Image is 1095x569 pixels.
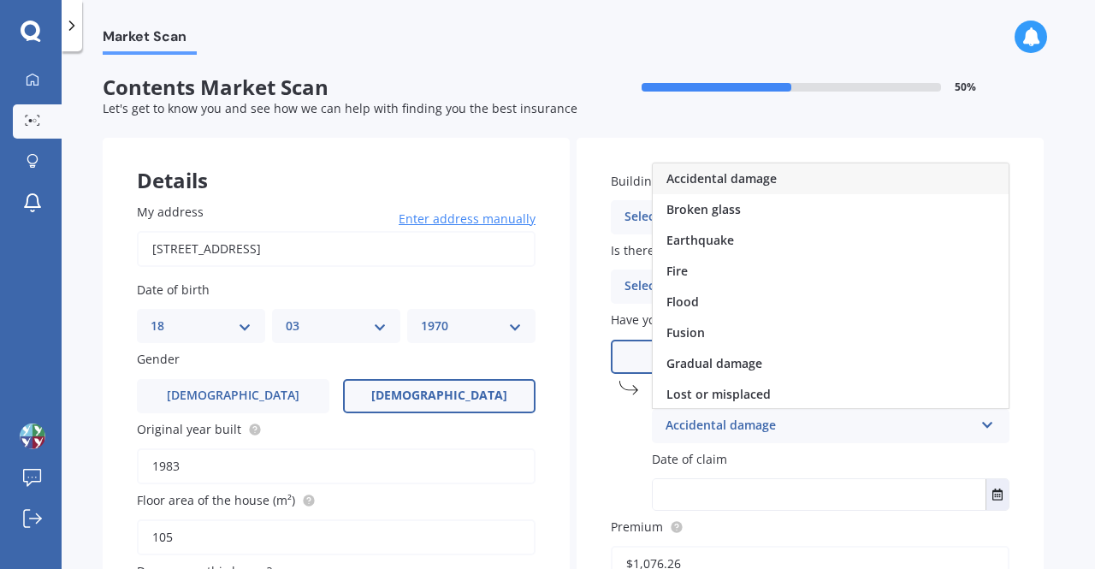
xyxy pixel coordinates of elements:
[137,519,536,555] input: Enter floor area
[103,138,570,189] div: Details
[666,355,762,371] span: Gradual damage
[167,388,299,403] span: [DEMOGRAPHIC_DATA]
[955,81,976,93] span: 50 %
[399,210,536,228] span: Enter address manually
[137,231,536,267] input: Enter address
[666,416,974,436] div: Accidental damage
[137,352,180,368] span: Gender
[666,386,771,402] span: Lost or misplaced
[137,204,204,220] span: My address
[611,173,687,189] span: Building type
[103,100,577,116] span: Let's get to know you and see how we can help with finding you the best insurance
[611,242,758,258] span: Is there an alarm system?
[666,324,705,341] span: Fusion
[624,276,974,297] div: Select alarm
[137,448,536,484] input: Enter year
[611,312,950,329] span: Have you had any accidents or claims in the last five years?
[666,293,699,310] span: Flood
[666,170,777,187] span: Accidental damage
[103,28,197,51] span: Market Scan
[137,492,295,508] span: Floor area of the house (m²)
[611,519,663,535] span: Premium
[20,424,45,449] img: ACg8ocLmkBhHCCcTAguxN1hDcmX4iJJv1aVoTyQ4qg8AoStEx46Osrs=s96-c
[137,421,241,437] span: Original year built
[137,282,210,298] span: Date of birth
[666,201,741,217] span: Broken glass
[666,263,688,279] span: Fire
[103,75,573,100] span: Contents Market Scan
[985,479,1009,510] button: Select date
[666,232,734,248] span: Earthquake
[624,207,974,228] div: Select type
[371,388,507,403] span: [DEMOGRAPHIC_DATA]
[652,451,727,467] span: Date of claim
